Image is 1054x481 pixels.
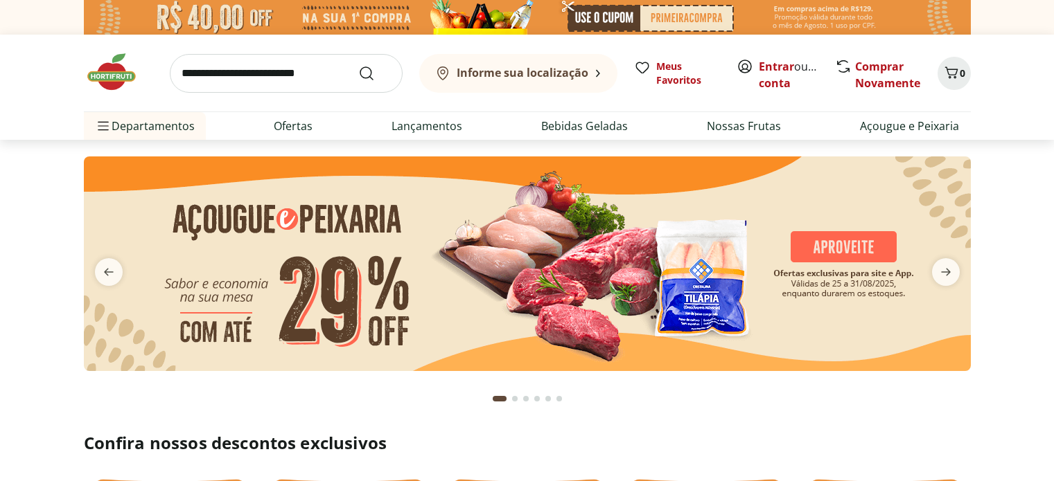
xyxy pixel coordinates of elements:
button: Informe sua localização [419,54,617,93]
b: Informe sua localização [457,65,588,80]
span: 0 [960,66,965,80]
button: Menu [95,109,112,143]
a: Nossas Frutas [707,118,781,134]
img: Hortifruti [84,51,153,93]
input: search [170,54,403,93]
a: Criar conta [759,59,835,91]
h2: Confira nossos descontos exclusivos [84,432,971,454]
a: Açougue e Peixaria [860,118,959,134]
button: Go to page 2 from fs-carousel [509,382,520,415]
button: Go to page 6 from fs-carousel [554,382,565,415]
button: Go to page 3 from fs-carousel [520,382,532,415]
span: Departamentos [95,109,195,143]
a: Lançamentos [392,118,462,134]
button: Current page from fs-carousel [490,382,509,415]
a: Entrar [759,59,794,74]
a: Comprar Novamente [855,59,920,91]
button: previous [84,258,134,286]
span: ou [759,58,820,91]
span: Meus Favoritos [656,60,720,87]
button: Submit Search [358,65,392,82]
a: Ofertas [274,118,313,134]
button: Carrinho [938,57,971,90]
button: Go to page 4 from fs-carousel [532,382,543,415]
a: Bebidas Geladas [541,118,628,134]
button: next [921,258,971,286]
button: Go to page 5 from fs-carousel [543,382,554,415]
img: açougue [84,156,971,371]
a: Meus Favoritos [634,60,720,87]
